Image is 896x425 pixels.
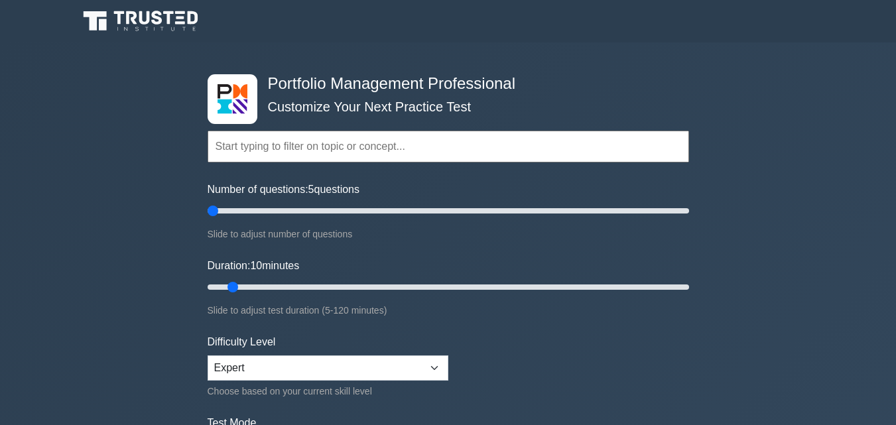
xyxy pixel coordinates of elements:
div: Choose based on your current skill level [208,383,448,399]
input: Start typing to filter on topic or concept... [208,131,689,162]
span: 5 [308,184,314,195]
label: Duration: minutes [208,258,300,274]
div: Slide to adjust test duration (5-120 minutes) [208,302,689,318]
label: Difficulty Level [208,334,276,350]
label: Number of questions: questions [208,182,359,198]
div: Slide to adjust number of questions [208,226,689,242]
span: 10 [250,260,262,271]
h4: Portfolio Management Professional [263,74,624,93]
